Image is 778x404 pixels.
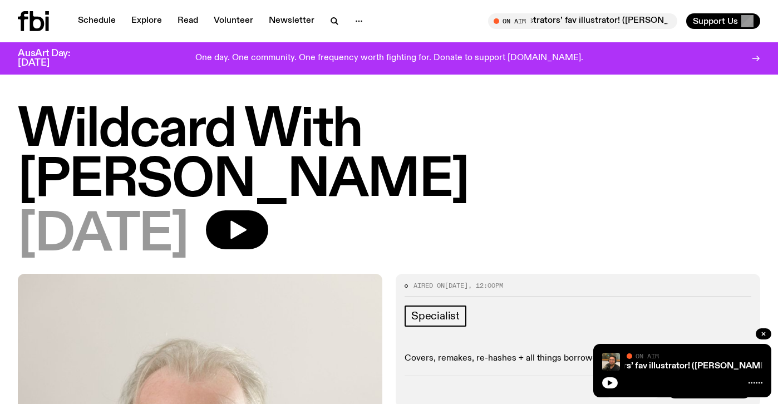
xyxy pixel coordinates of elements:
[71,13,122,29] a: Schedule
[18,49,89,68] h3: AusArt Day: [DATE]
[468,281,503,290] span: , 12:00pm
[195,53,583,63] p: One day. One community. One frequency worth fighting for. Donate to support [DOMAIN_NAME].
[488,13,677,29] button: On AirYour fav illustrators’ fav illustrator! ([PERSON_NAME])
[445,281,468,290] span: [DATE]
[411,310,460,322] span: Specialist
[18,106,760,206] h1: Wildcard With [PERSON_NAME]
[405,353,751,364] p: Covers, remakes, re-hashes + all things borrowed and stolen.
[18,210,188,260] span: [DATE]
[125,13,169,29] a: Explore
[171,13,205,29] a: Read
[262,13,321,29] a: Newsletter
[693,16,738,26] span: Support Us
[636,352,659,359] span: On Air
[405,306,466,327] a: Specialist
[554,362,771,371] a: Your fav illustrators’ fav illustrator! ([PERSON_NAME])
[207,13,260,29] a: Volunteer
[413,281,445,290] span: Aired on
[686,13,760,29] button: Support Us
